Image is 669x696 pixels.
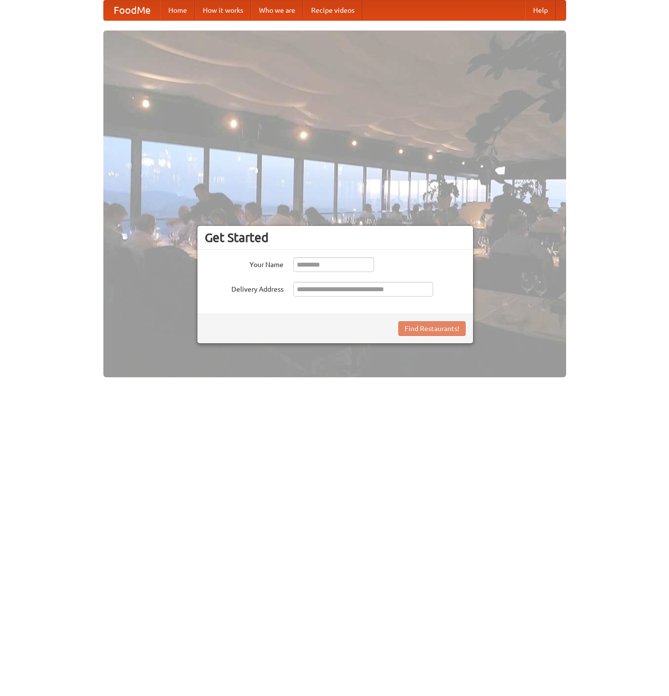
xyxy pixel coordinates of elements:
[205,282,284,294] label: Delivery Address
[251,0,303,20] a: Who we are
[398,321,466,336] button: Find Restaurants!
[205,257,284,270] label: Your Name
[205,230,466,245] h3: Get Started
[104,0,160,20] a: FoodMe
[303,0,362,20] a: Recipe videos
[525,0,556,20] a: Help
[195,0,251,20] a: How it works
[160,0,195,20] a: Home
